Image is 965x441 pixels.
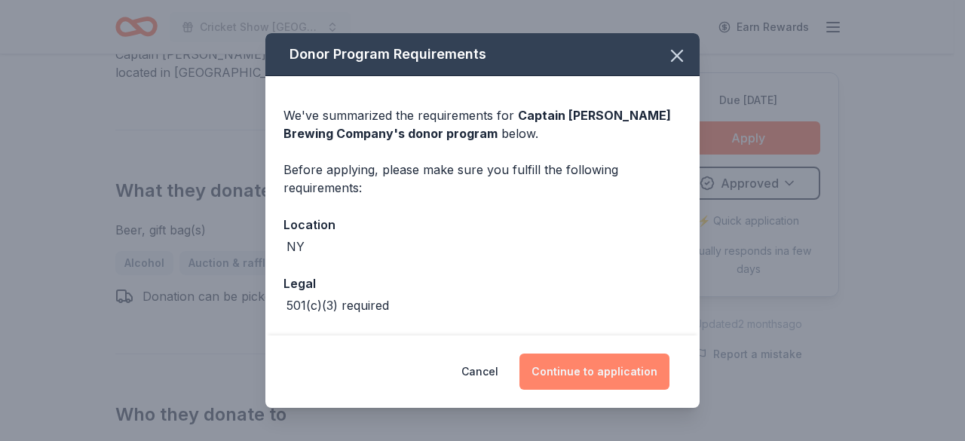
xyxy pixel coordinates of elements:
[519,354,669,390] button: Continue to application
[283,106,682,142] div: We've summarized the requirements for below.
[283,274,682,293] div: Legal
[286,237,305,256] div: NY
[461,354,498,390] button: Cancel
[283,161,682,197] div: Before applying, please make sure you fulfill the following requirements:
[265,33,700,76] div: Donor Program Requirements
[283,215,682,234] div: Location
[286,296,389,314] div: 501(c)(3) required
[283,332,682,352] div: Deadline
